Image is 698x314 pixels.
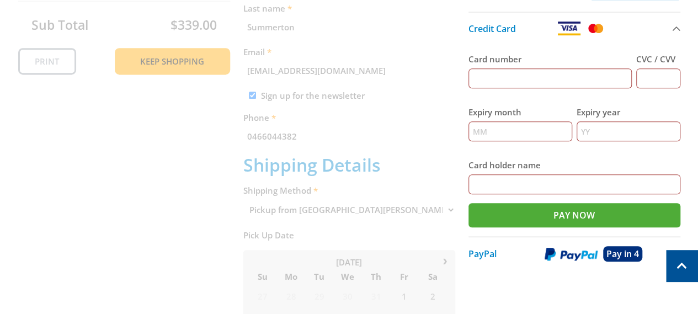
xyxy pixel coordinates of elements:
label: Card holder name [468,158,680,172]
span: Pay in 4 [606,248,639,260]
img: Mastercard [586,22,605,35]
span: Credit Card [468,23,516,35]
input: YY [577,121,680,141]
input: Pay Now [468,203,680,227]
button: Credit Card [468,12,680,44]
input: MM [468,121,572,141]
label: Card number [468,52,632,66]
img: Visa [557,22,581,35]
label: Expiry month [468,105,572,119]
label: Expiry year [577,105,680,119]
button: PayPal Pay in 4 [468,236,680,270]
label: CVC / CVV [636,52,680,66]
img: PayPal [545,247,598,261]
span: PayPal [468,248,497,260]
